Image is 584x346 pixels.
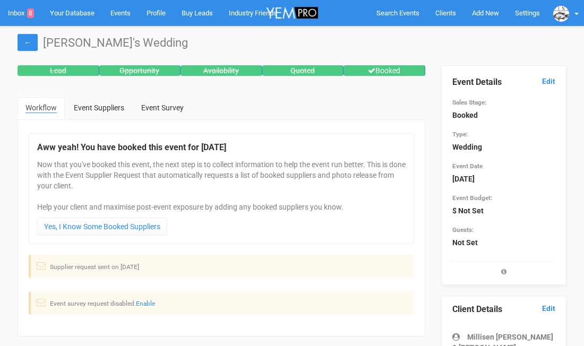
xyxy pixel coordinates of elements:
[18,34,38,51] a: ←
[452,76,555,89] legend: Event Details
[472,9,499,17] span: Add New
[50,300,155,307] small: Event survey request disabled.
[452,111,478,119] strong: Booked
[37,159,406,212] p: Now that you've booked this event, the next step is to collect information to help the event run ...
[262,65,344,76] div: Quoted
[37,142,406,154] legend: Aww yeah! You have booked this event for [DATE]
[66,97,132,118] a: Event Suppliers
[37,218,167,236] a: Yes, I Know Some Booked Suppliers
[452,162,483,170] small: Event Date
[18,37,566,49] h1: [PERSON_NAME]'s Wedding
[99,65,181,76] div: Opportunity
[452,226,474,233] small: Guests:
[435,9,456,17] span: Clients
[452,131,468,138] small: Type:
[452,143,482,151] strong: Wedding
[133,97,192,118] a: Event Survey
[181,65,262,76] div: Availability
[452,304,555,316] legend: Client Details
[452,194,492,202] small: Event Budget:
[50,263,139,271] small: Supplier request sent on [DATE]
[452,99,486,106] small: Sales Stage:
[452,206,484,215] strong: $ Not Set
[18,65,99,76] div: Lead
[553,6,569,22] img: data
[27,8,34,18] span: 8
[343,65,425,76] div: Booked
[18,97,65,119] a: Workflow
[452,175,475,183] strong: [DATE]
[542,304,555,314] a: Edit
[376,9,419,17] span: Search Events
[136,300,155,307] a: Enable
[542,76,555,87] a: Edit
[452,238,478,247] strong: Not Set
